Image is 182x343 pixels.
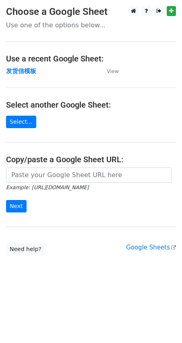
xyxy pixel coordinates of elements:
[6,67,36,75] a: 发货信模板
[107,68,119,74] small: View
[6,200,27,212] input: Next
[6,116,36,128] a: Select...
[6,100,176,110] h4: Select another Google Sheet:
[6,155,176,164] h4: Copy/paste a Google Sheet URL:
[126,244,176,251] a: Google Sheets
[6,6,176,18] h3: Choose a Google Sheet
[6,54,176,63] h4: Use a recent Google Sheet:
[99,67,119,75] a: View
[6,243,45,255] a: Need help?
[142,304,182,343] iframe: Chat Widget
[6,184,89,190] small: Example: [URL][DOMAIN_NAME]
[6,21,176,29] p: Use one of the options below...
[6,167,172,183] input: Paste your Google Sheet URL here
